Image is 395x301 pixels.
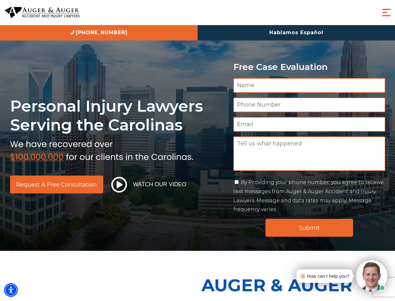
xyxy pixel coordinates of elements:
[4,283,18,297] div: Accessibility Menu
[10,176,103,193] a: Request a Free Consultation
[109,177,188,193] button: Watch Our Video
[233,98,385,112] input: Phone Number
[201,270,392,301] p: Auger & Auger
[356,260,387,292] img: Intaker widget Avatar
[380,6,393,19] button: Menu
[233,179,384,212] label: By Providing your phone number, you agree to receive text messages from Auger & Auger Accident an...
[5,7,80,18] img: Auger & Auger Accident and Injury Lawyers Logo
[10,97,226,135] h1: Personal Injury Lawyers Serving the Carolinas
[233,62,385,72] p: Free Case Evaluation
[233,117,385,132] input: Email
[16,182,97,187] span: Request a Free Consultation
[233,78,385,93] input: Name
[10,138,193,161] img: sub text
[300,272,349,280] div: 👋🏼 How can I help you?
[266,219,353,237] input: Submit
